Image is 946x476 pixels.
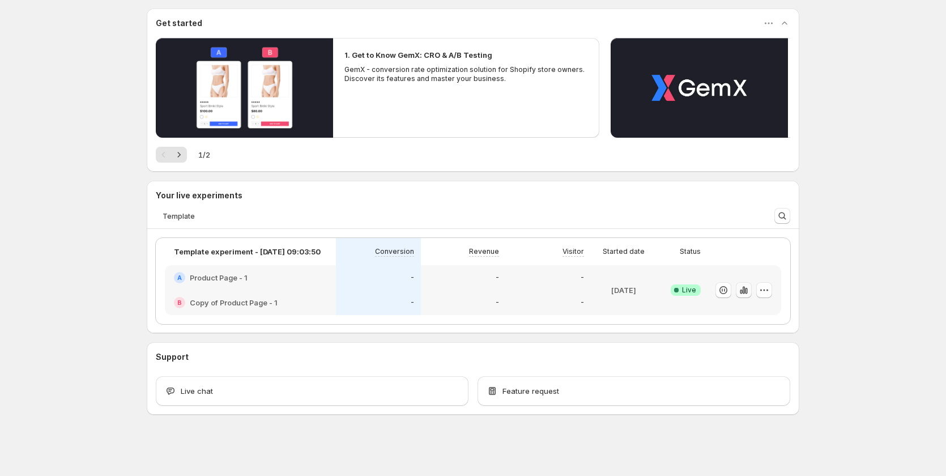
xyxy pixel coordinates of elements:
h2: Product Page - 1 [190,272,248,283]
span: Live [682,286,696,295]
p: Revenue [469,247,499,256]
nav: Pagination [156,147,187,163]
p: - [496,273,499,282]
p: [DATE] [611,284,636,296]
button: Play video [611,38,788,138]
p: Visitor [563,247,584,256]
button: Search and filter results [774,208,790,224]
h2: A [177,274,182,281]
button: Next [171,147,187,163]
p: - [411,298,414,307]
p: Status [680,247,701,256]
h2: Copy of Product Page - 1 [190,297,278,308]
h2: 1. Get to Know GemX: CRO & A/B Testing [344,49,492,61]
h2: B [177,299,182,306]
h3: Get started [156,18,202,29]
h3: Your live experiments [156,190,242,201]
p: Template experiment - [DATE] 09:03:50 [174,246,321,257]
p: Conversion [375,247,414,256]
button: Play video [156,38,333,138]
span: Template [163,212,195,221]
span: Live chat [181,385,213,397]
p: - [581,273,584,282]
p: Started date [603,247,645,256]
span: 1 / 2 [198,149,210,160]
span: Feature request [502,385,559,397]
h3: Support [156,351,189,363]
p: - [411,273,414,282]
p: GemX - conversion rate optimization solution for Shopify store owners. Discover its features and ... [344,65,588,83]
p: - [496,298,499,307]
p: - [581,298,584,307]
